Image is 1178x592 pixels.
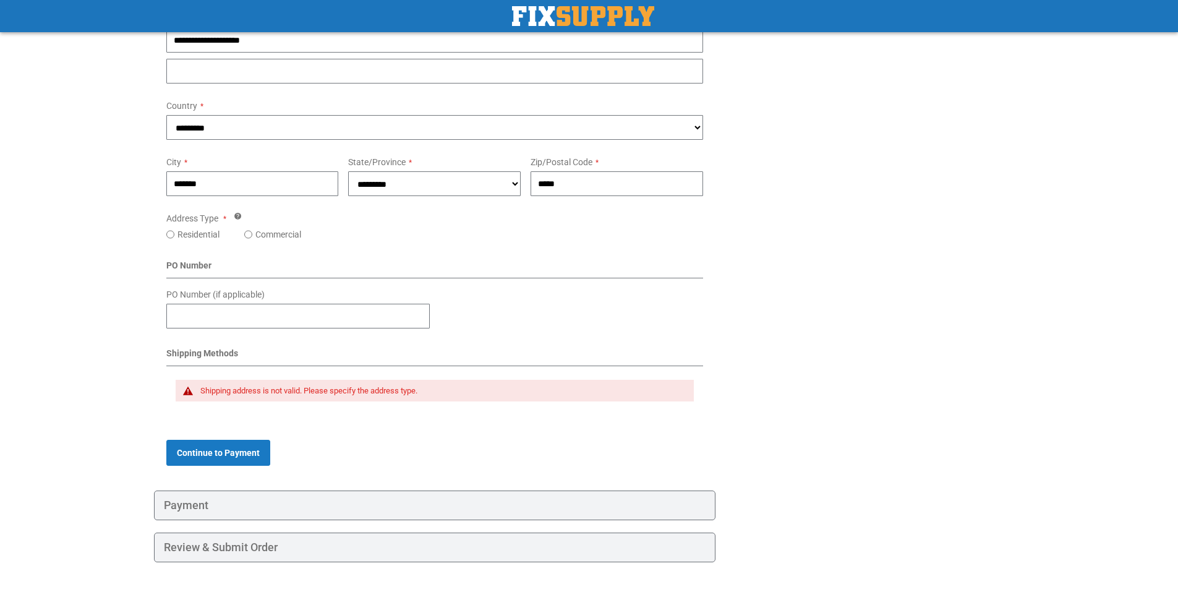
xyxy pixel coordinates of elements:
[166,259,704,278] div: PO Number
[348,157,406,167] span: State/Province
[512,6,654,26] img: Fix Industrial Supply
[166,347,704,366] div: Shipping Methods
[177,228,220,241] label: Residential
[166,290,265,299] span: PO Number (if applicable)
[154,533,716,562] div: Review & Submit Order
[177,448,260,458] span: Continue to Payment
[512,6,654,26] a: store logo
[166,101,197,111] span: Country
[166,213,218,223] span: Address Type
[531,157,592,167] span: Zip/Postal Code
[255,228,301,241] label: Commercial
[166,157,181,167] span: City
[200,386,682,396] div: Shipping address is not valid. Please specify the address type.
[166,440,270,466] button: Continue to Payment
[154,491,716,520] div: Payment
